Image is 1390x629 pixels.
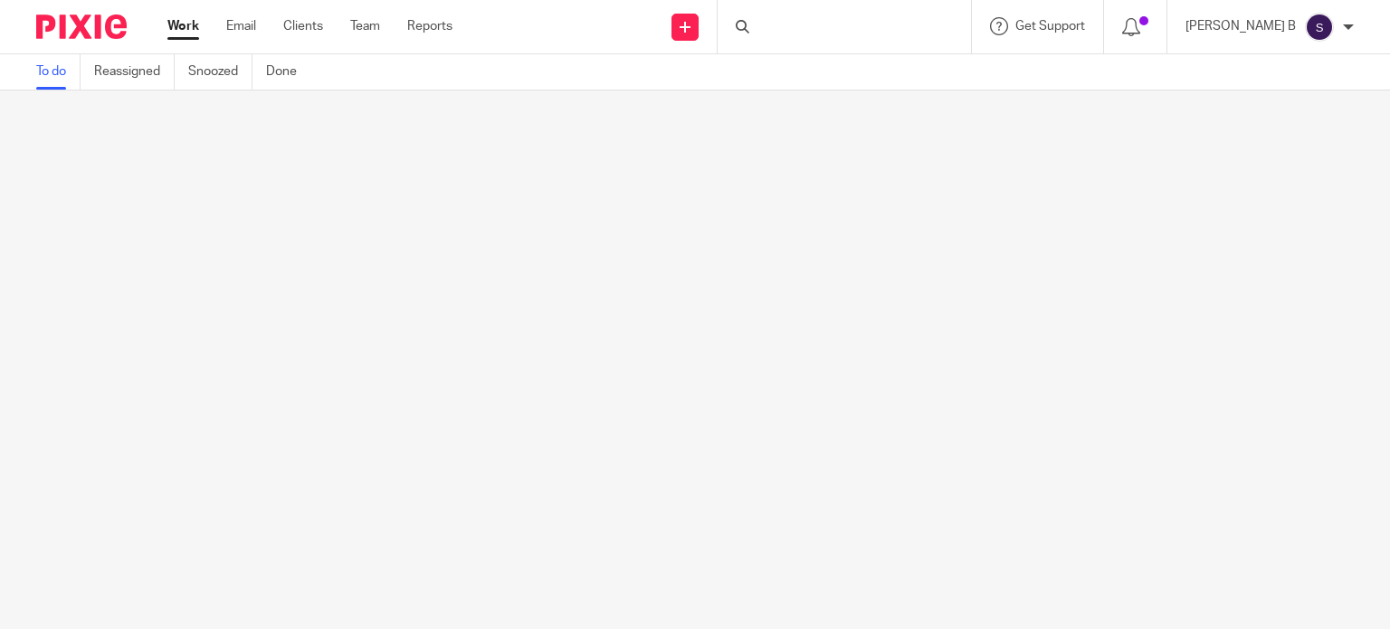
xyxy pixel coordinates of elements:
a: Clients [283,17,323,35]
img: Pixie [36,14,127,39]
p: [PERSON_NAME] B [1185,17,1296,35]
a: Reassigned [94,54,175,90]
a: Work [167,17,199,35]
a: Done [266,54,310,90]
a: Snoozed [188,54,252,90]
img: svg%3E [1305,13,1334,42]
a: To do [36,54,81,90]
a: Team [350,17,380,35]
a: Email [226,17,256,35]
a: Reports [407,17,452,35]
span: Get Support [1015,20,1085,33]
